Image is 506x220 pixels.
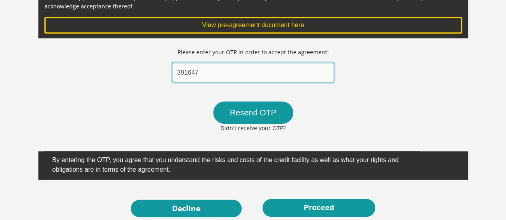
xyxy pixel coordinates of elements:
input: Insert here [172,63,334,82]
p: Didn't receive your OTP? [152,124,354,132]
button: Proceed [262,199,375,217]
a: Decline [131,200,242,218]
button: Resend OTP [213,101,293,124]
p: Please enter your OTP in order to accept the agreement: [178,48,329,56]
label: By entering the OTP, you agree that you understand the risks and costs of the credit facility as ... [44,151,420,176]
button: View pre-agreement document here [44,17,462,34]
